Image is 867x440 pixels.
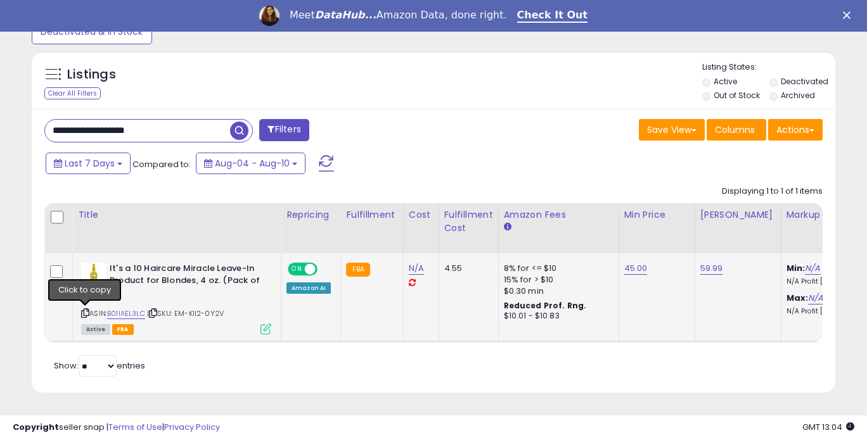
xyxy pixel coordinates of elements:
div: seller snap | | [13,422,220,434]
a: 45.00 [624,262,648,275]
div: Amazon Fees [504,208,613,222]
button: Save View [639,119,705,141]
button: Actions [768,119,823,141]
button: Aug-04 - Aug-10 [196,153,305,174]
span: 2025-08-18 13:04 GMT [802,421,854,433]
div: Fulfillment Cost [444,208,493,235]
img: Profile image for Georgie [259,6,279,26]
button: Columns [707,119,766,141]
div: $0.30 min [504,286,609,297]
strong: Copyright [13,421,59,433]
label: Out of Stock [714,90,760,101]
small: FBA [346,263,369,277]
p: Listing States: [702,61,836,73]
div: Clear All Filters [44,87,101,99]
a: Terms of Use [108,421,162,433]
b: It's a 10 Haircare Miracle Leave-In Product for Blondes, 4 oz. (Pack of 3) [110,263,264,301]
div: Amazon AI [286,282,331,294]
i: DataHub... [315,9,376,21]
div: ASIN: [81,263,271,333]
a: 59.99 [700,262,723,275]
div: $10.01 - $10.83 [504,311,609,322]
b: Max: [787,292,809,304]
label: Deactivated [781,76,828,87]
span: Aug-04 - Aug-10 [215,157,290,170]
span: | SKU: EM-KII2-0Y2V [147,308,224,318]
div: Title [78,208,276,222]
a: N/A [409,262,424,275]
span: Compared to: [132,158,191,170]
small: Amazon Fees. [504,222,511,233]
button: Last 7 Days [46,153,131,174]
img: 31d2HXA7KLL._SL40_.jpg [81,263,106,288]
div: 8% for <= $10 [504,263,609,274]
div: Cost [409,208,433,222]
div: Close [843,11,856,19]
div: Min Price [624,208,690,222]
a: Check It Out [517,9,588,23]
div: 4.55 [444,263,489,274]
div: Repricing [286,208,335,222]
span: OFF [316,264,336,275]
h5: Listings [67,66,116,84]
span: All listings currently available for purchase on Amazon [81,324,110,335]
b: Min: [787,262,806,274]
div: 15% for > $10 [504,274,609,286]
div: [PERSON_NAME] [700,208,776,222]
span: ON [289,264,305,275]
a: N/A [805,262,820,275]
span: Last 7 Days [65,157,115,170]
div: Displaying 1 to 1 of 1 items [722,185,823,198]
span: Columns [715,123,755,136]
label: Active [714,76,737,87]
a: N/A [808,292,823,305]
span: FBA [112,324,134,335]
span: Show: entries [54,360,145,372]
b: Reduced Prof. Rng. [504,300,587,311]
button: Filters [259,119,309,141]
div: Meet Amazon Data, done right. [290,9,507,22]
a: B01IAEL3LC [107,308,145,319]
a: Privacy Policy [164,421,220,433]
label: Archived [781,90,815,101]
div: Fulfillment [346,208,397,222]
